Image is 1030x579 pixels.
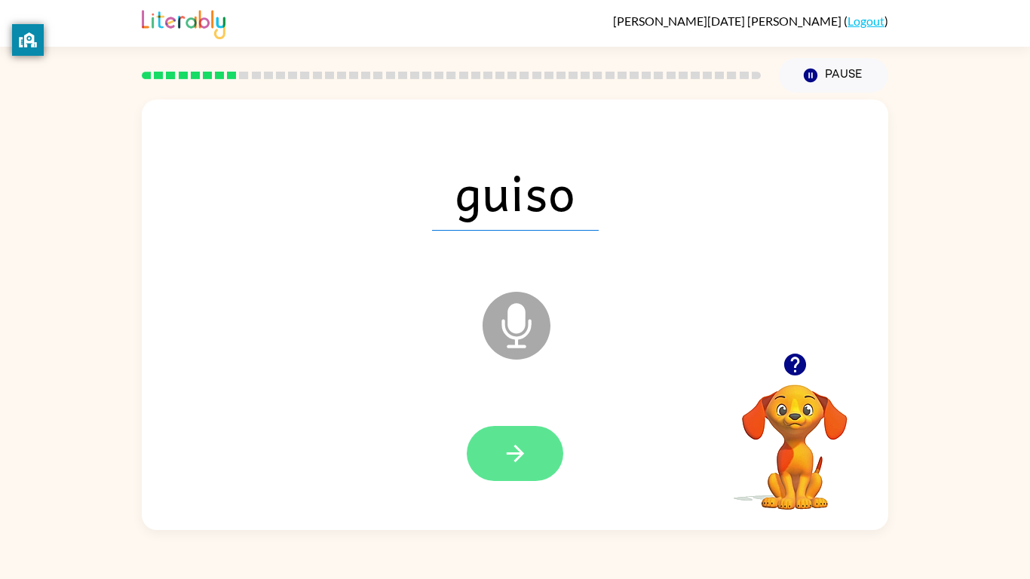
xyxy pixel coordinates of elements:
[432,152,599,231] span: guiso
[142,6,225,39] img: Literably
[613,14,888,28] div: ( )
[779,58,888,93] button: Pause
[12,24,44,56] button: privacy banner
[613,14,844,28] span: [PERSON_NAME][DATE] [PERSON_NAME]
[719,361,870,512] video: Your browser must support playing .mp4 files to use Literably. Please try using another browser.
[848,14,884,28] a: Logout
